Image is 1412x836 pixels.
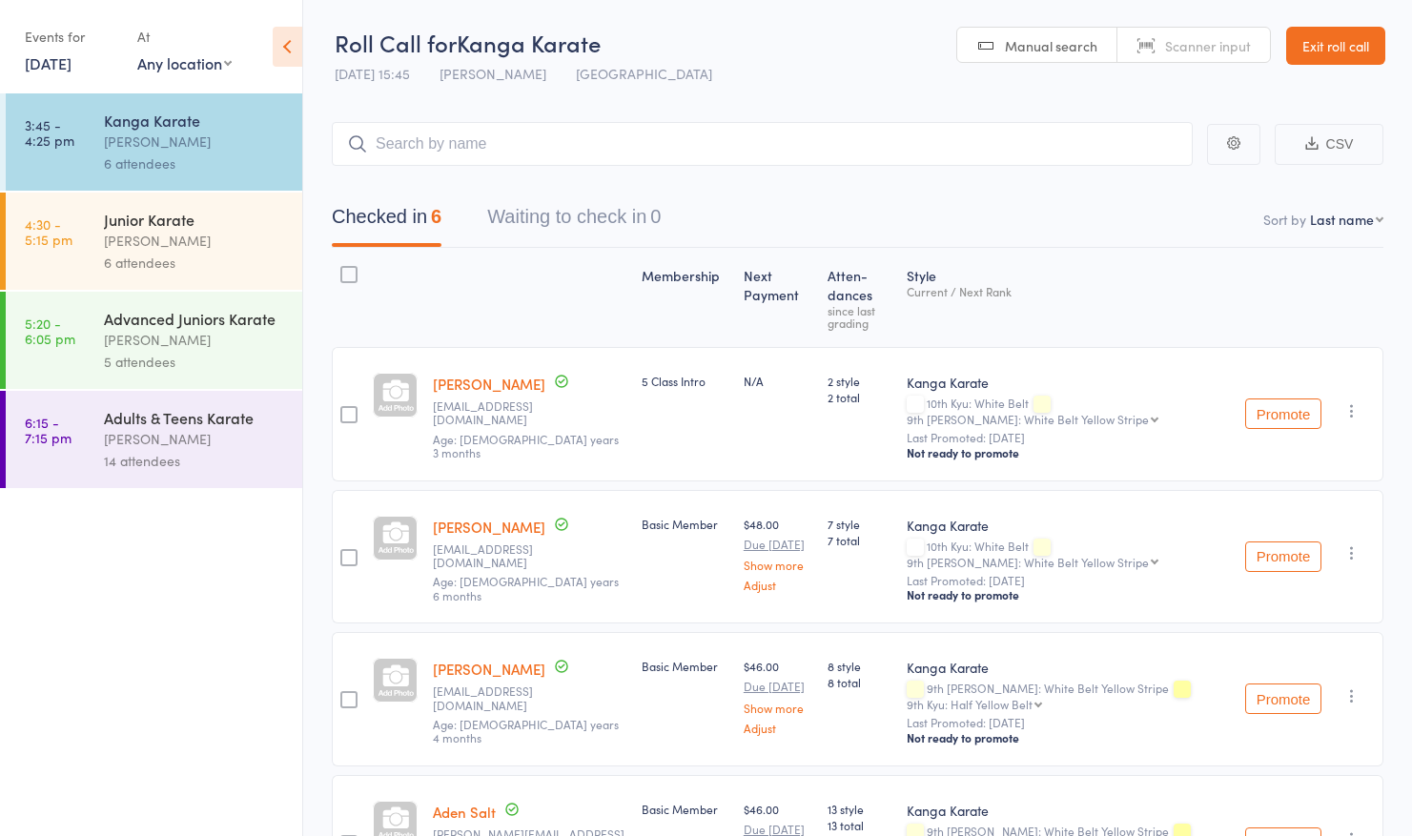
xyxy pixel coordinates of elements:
div: 10th Kyu: White Belt [907,540,1230,568]
span: Scanner input [1165,36,1251,55]
div: [PERSON_NAME] [104,428,286,450]
div: Events for [25,21,118,52]
div: [PERSON_NAME] [104,230,286,252]
div: 9th [PERSON_NAME]: White Belt Yellow Stripe [907,682,1230,710]
div: Last name [1310,210,1374,229]
a: [PERSON_NAME] [433,659,545,679]
div: Advanced Juniors Karate [104,308,286,329]
span: 7 style [828,516,891,532]
button: Checked in6 [332,196,441,247]
span: 13 style [828,801,891,817]
a: [PERSON_NAME] [433,374,545,394]
div: Kanga Karate [907,373,1230,392]
button: Waiting to check in0 [487,196,661,247]
time: 3:45 - 4:25 pm [25,117,74,148]
small: Last Promoted: [DATE] [907,716,1230,729]
input: Search by name [332,122,1193,166]
div: Not ready to promote [907,730,1230,745]
div: 9th Kyu: Half Yellow Belt [907,698,1033,710]
span: Age: [DEMOGRAPHIC_DATA] years 3 months [433,431,619,460]
small: edrexel@hotmail.com [433,684,626,712]
div: 9th [PERSON_NAME]: White Belt Yellow Stripe [907,556,1149,568]
small: Last Promoted: [DATE] [907,574,1230,587]
div: [PERSON_NAME] [104,329,286,351]
span: Kanga Karate [457,27,601,58]
div: 10th Kyu: White Belt [907,397,1230,425]
div: Any location [137,52,232,73]
div: Membership [634,256,735,338]
div: 6 [431,206,441,227]
div: [PERSON_NAME] [104,131,286,153]
div: Current / Next Rank [907,285,1230,297]
div: 6 attendees [104,153,286,174]
button: CSV [1275,124,1383,165]
a: Adjust [744,579,812,591]
div: 6 attendees [104,252,286,274]
span: 8 total [828,674,891,690]
time: 6:15 - 7:15 pm [25,415,72,445]
div: Atten­dances [820,256,899,338]
div: Not ready to promote [907,587,1230,602]
span: Age: [DEMOGRAPHIC_DATA] years 6 months [433,573,619,602]
button: Promote [1245,683,1321,714]
div: Kanga Karate [907,516,1230,535]
div: Not ready to promote [907,445,1230,460]
button: Promote [1245,541,1321,572]
span: [PERSON_NAME] [440,64,546,83]
div: 5 attendees [104,351,286,373]
time: 5:20 - 6:05 pm [25,316,75,346]
a: 5:20 -6:05 pmAdvanced Juniors Karate[PERSON_NAME]5 attendees [6,292,302,389]
a: Show more [744,559,812,571]
div: Style [899,256,1238,338]
span: 2 total [828,389,891,405]
div: 5 Class Intro [642,373,727,389]
div: 14 attendees [104,450,286,472]
div: At [137,21,232,52]
span: Manual search [1005,36,1097,55]
div: Kanga Karate [907,658,1230,677]
div: Next Payment [736,256,820,338]
div: since last grading [828,304,891,329]
small: cordeliamortimer@gmail.com [433,542,626,570]
div: Junior Karate [104,209,286,230]
div: Basic Member [642,658,727,674]
div: $46.00 [744,658,812,733]
a: 3:45 -4:25 pmKanga Karate[PERSON_NAME]6 attendees [6,93,302,191]
div: 9th [PERSON_NAME]: White Belt Yellow Stripe [907,413,1149,425]
small: Due [DATE] [744,680,812,693]
span: Roll Call for [335,27,457,58]
span: 7 total [828,532,891,548]
div: Kanga Karate [104,110,286,131]
div: N/A [744,373,812,389]
div: Basic Member [642,801,727,817]
span: [GEOGRAPHIC_DATA] [576,64,712,83]
div: 0 [650,206,661,227]
label: Sort by [1263,210,1306,229]
span: [DATE] 15:45 [335,64,410,83]
a: 6:15 -7:15 pmAdults & Teens Karate[PERSON_NAME]14 attendees [6,391,302,488]
a: Show more [744,702,812,714]
a: [PERSON_NAME] [433,517,545,537]
div: Basic Member [642,516,727,532]
span: 8 style [828,658,891,674]
span: Age: [DEMOGRAPHIC_DATA] years 4 months [433,716,619,745]
span: 13 total [828,817,891,833]
a: [DATE] [25,52,72,73]
div: Kanga Karate [907,801,1230,820]
div: $48.00 [744,516,812,591]
time: 4:30 - 5:15 pm [25,216,72,247]
small: Due [DATE] [744,538,812,551]
small: Last Promoted: [DATE] [907,431,1230,444]
small: eloughnan@gmail.com [433,399,626,427]
a: 4:30 -5:15 pmJunior Karate[PERSON_NAME]6 attendees [6,193,302,290]
a: Adjust [744,722,812,734]
a: Exit roll call [1286,27,1385,65]
a: Aden Salt [433,802,496,822]
span: 2 style [828,373,891,389]
button: Promote [1245,398,1321,429]
small: Due [DATE] [744,823,812,836]
div: Adults & Teens Karate [104,407,286,428]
